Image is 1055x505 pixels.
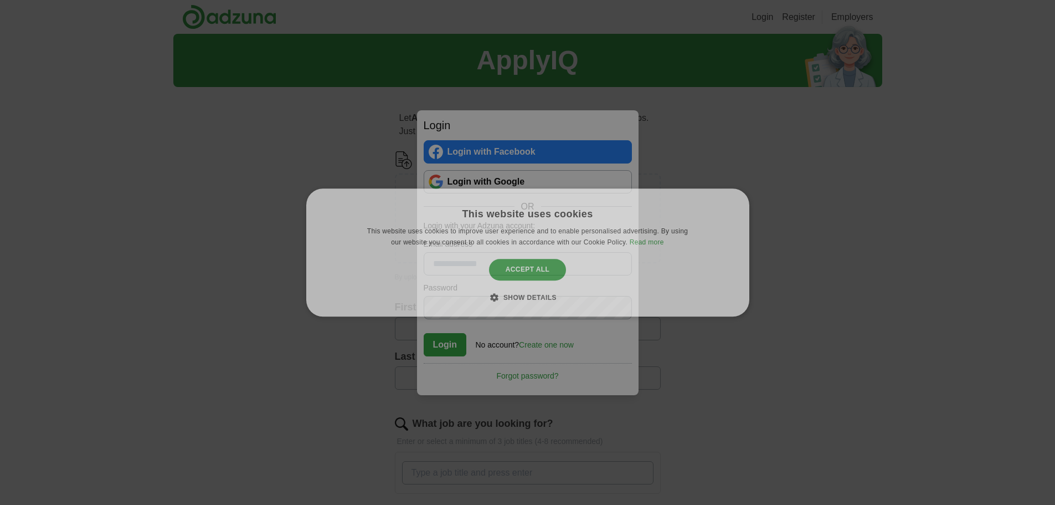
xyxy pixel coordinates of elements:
a: Read more, opens a new window [630,238,664,246]
div: Accept all [489,259,567,280]
div: This website uses cookies [462,208,593,221]
span: This website uses cookies to improve user experience and to enable personalised advertising. By u... [367,227,688,246]
span: Show details [503,294,557,302]
div: Show details [498,292,557,303]
div: Cookie consent dialog [306,188,749,317]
